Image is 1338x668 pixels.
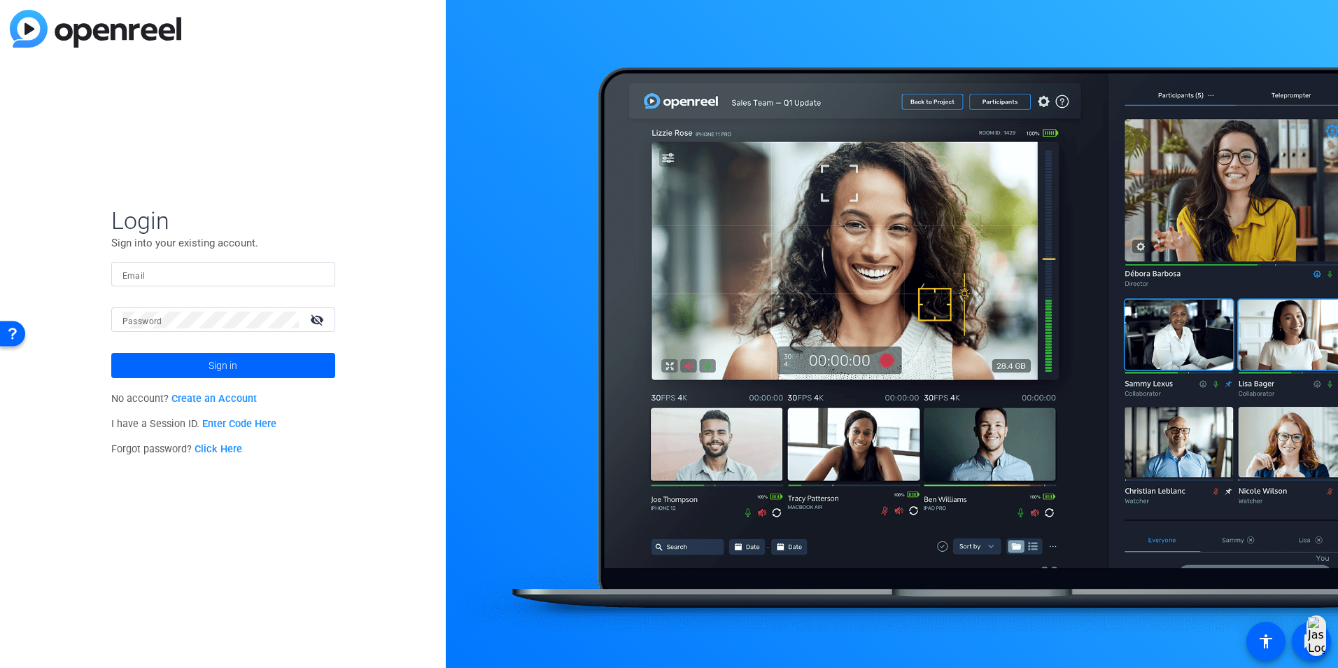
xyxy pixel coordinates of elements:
[1258,633,1274,650] mat-icon: accessibility
[111,443,243,455] span: Forgot password?
[122,316,162,326] mat-label: Password
[111,235,335,251] p: Sign into your existing account.
[10,10,181,48] img: blue-gradient.svg
[122,271,146,281] mat-label: Email
[195,443,242,455] a: Click Here
[111,353,335,378] button: Sign in
[1303,633,1320,650] mat-icon: message
[111,393,258,405] span: No account?
[209,348,237,383] span: Sign in
[302,309,335,330] mat-icon: visibility_off
[171,393,257,405] a: Create an Account
[111,418,277,430] span: I have a Session ID.
[111,206,335,235] span: Login
[202,418,276,430] a: Enter Code Here
[122,266,324,283] input: Enter Email Address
